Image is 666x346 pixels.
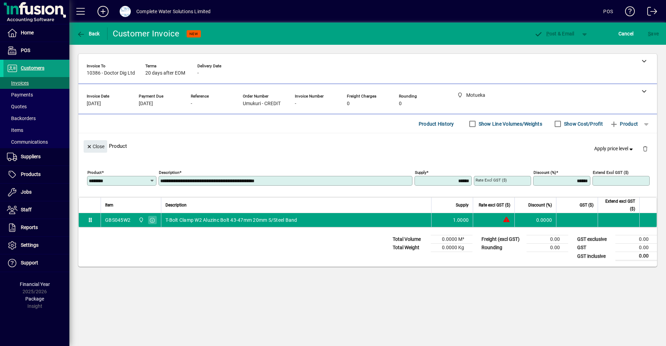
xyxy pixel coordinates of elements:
[159,170,179,175] mat-label: Description
[21,242,39,248] span: Settings
[648,31,651,36] span: S
[189,32,198,36] span: NEW
[191,101,192,107] span: -
[3,89,69,101] a: Payments
[7,104,27,109] span: Quotes
[620,1,635,24] a: Knowledge Base
[105,201,113,209] span: Item
[7,139,48,145] span: Communications
[3,254,69,272] a: Support
[165,217,297,223] span: T-Bolt Clamp W2 Aluzinc Bolt 43-47mm 20mm S/Steel Band
[3,124,69,136] a: Items
[3,201,69,219] a: Staff
[3,112,69,124] a: Backorders
[642,1,657,24] a: Logout
[105,217,130,223] div: GBS045W2
[431,244,472,252] td: 0.0000 Kg
[295,101,296,107] span: -
[87,170,102,175] mat-label: Product
[479,201,510,209] span: Rate excl GST ($)
[389,235,431,244] td: Total Volume
[21,65,44,71] span: Customers
[87,101,101,107] span: [DATE]
[136,6,211,17] div: Complete Water Solutions Limited
[21,225,38,230] span: Reports
[615,252,657,261] td: 0.00
[637,145,654,152] app-page-header-button: Delete
[546,31,549,36] span: P
[25,296,44,302] span: Package
[3,184,69,201] a: Jobs
[476,178,507,183] mat-label: Rate excl GST ($)
[563,120,603,127] label: Show Cost/Profit
[21,207,32,212] span: Staff
[456,201,469,209] span: Supply
[7,80,29,86] span: Invoices
[21,171,41,177] span: Products
[602,197,635,213] span: Extend excl GST ($)
[527,235,568,244] td: 0.00
[20,281,50,287] span: Financial Year
[646,27,660,40] button: Save
[243,101,281,107] span: Umukuri - CREDIT
[82,143,109,149] app-page-header-button: Close
[21,48,30,53] span: POS
[533,170,556,175] mat-label: Discount (%)
[7,127,23,133] span: Items
[534,31,574,36] span: ost & Email
[113,28,180,39] div: Customer Invoice
[75,27,102,40] button: Back
[531,27,578,40] button: Post & Email
[606,118,641,130] button: Product
[617,27,635,40] button: Cancel
[197,70,199,76] span: -
[3,101,69,112] a: Quotes
[3,237,69,254] a: Settings
[514,213,556,227] td: 0.0000
[139,101,153,107] span: [DATE]
[415,170,426,175] mat-label: Supply
[478,244,527,252] td: Rounding
[21,260,38,265] span: Support
[92,5,114,18] button: Add
[21,189,32,195] span: Jobs
[593,170,629,175] mat-label: Extend excl GST ($)
[610,118,638,129] span: Product
[637,140,654,157] button: Delete
[594,145,634,152] span: Apply price level
[527,244,568,252] td: 0.00
[3,148,69,166] a: Suppliers
[3,77,69,89] a: Invoices
[3,219,69,236] a: Reports
[114,5,136,18] button: Profile
[603,6,613,17] div: POS
[580,201,594,209] span: GST ($)
[137,216,145,224] span: Motueka
[478,235,527,244] td: Freight (excl GST)
[419,118,454,129] span: Product History
[3,24,69,42] a: Home
[574,235,615,244] td: GST exclusive
[3,166,69,183] a: Products
[574,244,615,252] td: GST
[431,235,472,244] td: 0.0000 M³
[648,28,659,39] span: ave
[3,136,69,148] a: Communications
[416,118,457,130] button: Product History
[165,201,187,209] span: Description
[615,244,657,252] td: 0.00
[87,70,135,76] span: 10386 - Doctor Dig Ltd
[591,143,637,155] button: Apply price level
[7,116,36,121] span: Backorders
[69,27,108,40] app-page-header-button: Back
[3,42,69,59] a: POS
[7,92,33,98] span: Payments
[618,28,634,39] span: Cancel
[86,141,104,152] span: Close
[84,140,107,153] button: Close
[21,154,41,159] span: Suppliers
[77,31,100,36] span: Back
[145,70,185,76] span: 20 days after EOM
[574,252,615,261] td: GST inclusive
[399,101,402,107] span: 0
